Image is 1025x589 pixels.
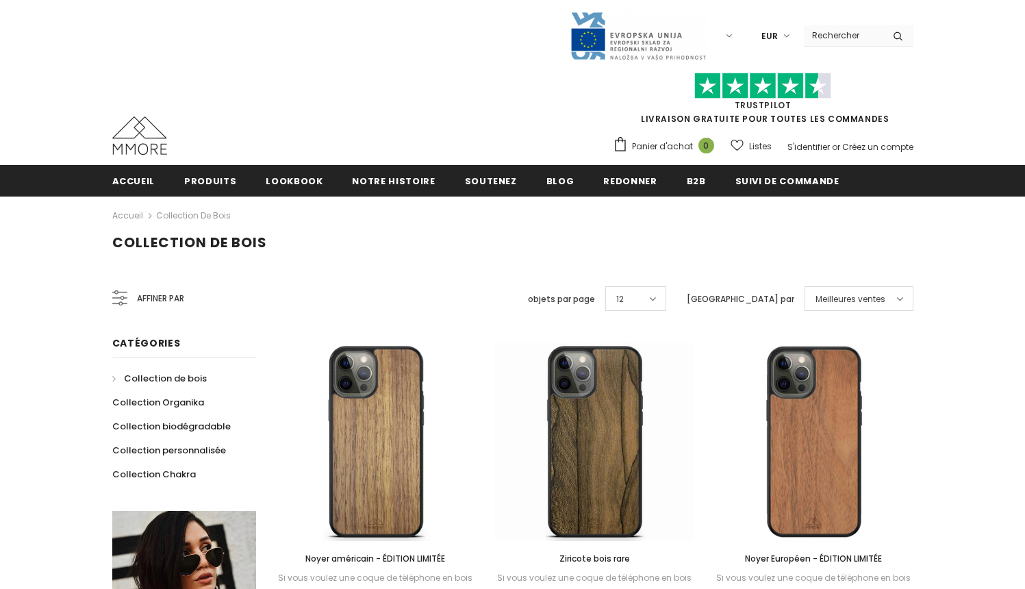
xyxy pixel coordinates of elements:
[616,292,624,306] span: 12
[787,141,830,153] a: S'identifier
[352,165,435,196] a: Notre histoire
[735,175,839,188] span: Suivi de commande
[694,73,831,99] img: Faites confiance aux étoiles pilotes
[731,134,772,158] a: Listes
[570,29,707,41] a: Javni Razpis
[352,175,435,188] span: Notre histoire
[745,553,882,564] span: Noyer Européen - ÉDITION LIMITÉE
[112,444,226,457] span: Collection personnalisée
[632,140,693,153] span: Panier d'achat
[112,414,231,438] a: Collection biodégradable
[528,292,595,306] label: objets par page
[687,175,706,188] span: B2B
[112,462,196,486] a: Collection Chakra
[112,165,155,196] a: Accueil
[735,99,792,111] a: TrustPilot
[815,292,885,306] span: Meilleures ventes
[603,175,657,188] span: Redonner
[749,140,772,153] span: Listes
[546,175,574,188] span: Blog
[266,175,322,188] span: Lookbook
[112,396,204,409] span: Collection Organika
[112,420,231,433] span: Collection biodégradable
[112,390,204,414] a: Collection Organika
[465,175,517,188] span: soutenez
[603,165,657,196] a: Redonner
[714,551,913,566] a: Noyer Européen - ÉDITION LIMITÉE
[495,551,694,566] a: Ziricote bois rare
[112,233,267,252] span: Collection de bois
[112,366,207,390] a: Collection de bois
[546,165,574,196] a: Blog
[761,29,778,43] span: EUR
[124,372,207,385] span: Collection de bois
[465,165,517,196] a: soutenez
[698,138,714,153] span: 0
[112,438,226,462] a: Collection personnalisée
[112,468,196,481] span: Collection Chakra
[687,292,794,306] label: [GEOGRAPHIC_DATA] par
[112,208,143,224] a: Accueil
[687,165,706,196] a: B2B
[832,141,840,153] span: or
[156,210,231,221] a: Collection de bois
[613,79,913,125] span: LIVRAISON GRATUITE POUR TOUTES LES COMMANDES
[613,136,721,157] a: Panier d'achat 0
[112,175,155,188] span: Accueil
[266,165,322,196] a: Lookbook
[559,553,630,564] span: Ziricote bois rare
[112,116,167,155] img: Cas MMORE
[735,165,839,196] a: Suivi de commande
[184,175,236,188] span: Produits
[277,551,475,566] a: Noyer américain - ÉDITION LIMITÉE
[112,336,181,350] span: Catégories
[305,553,445,564] span: Noyer américain - ÉDITION LIMITÉE
[842,141,913,153] a: Créez un compte
[804,25,883,45] input: Search Site
[137,291,184,306] span: Affiner par
[570,11,707,61] img: Javni Razpis
[184,165,236,196] a: Produits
